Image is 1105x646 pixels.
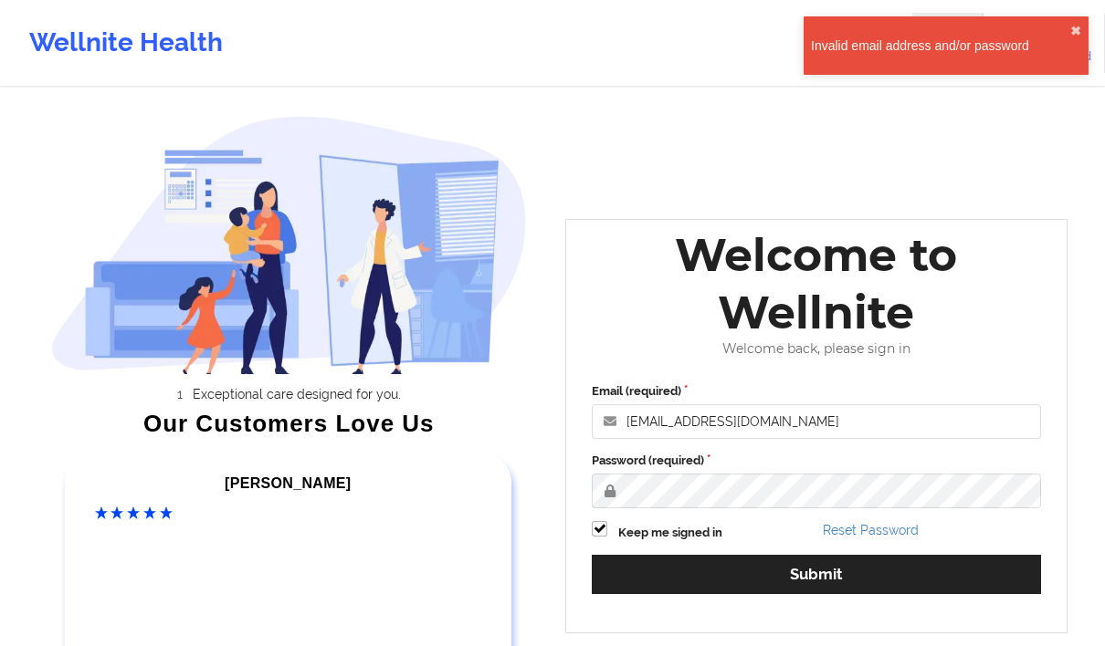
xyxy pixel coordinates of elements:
[51,115,528,374] img: wellnite-auth-hero_200.c722682e.png
[579,341,1054,357] div: Welcome back, please sign in
[592,555,1041,594] button: Submit
[592,382,1041,401] label: Email (required)
[225,475,351,491] span: [PERSON_NAME]
[51,414,528,432] div: Our Customers Love Us
[67,387,527,401] li: Exceptional care designed for you.
[592,404,1041,439] input: Email address
[823,523,919,537] a: Reset Password
[618,524,722,542] label: Keep me signed in
[811,36,1070,55] div: Invalid email address and/or password
[579,226,1054,341] div: Welcome to Wellnite
[1070,24,1081,38] button: close
[592,452,1041,470] label: Password (required)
